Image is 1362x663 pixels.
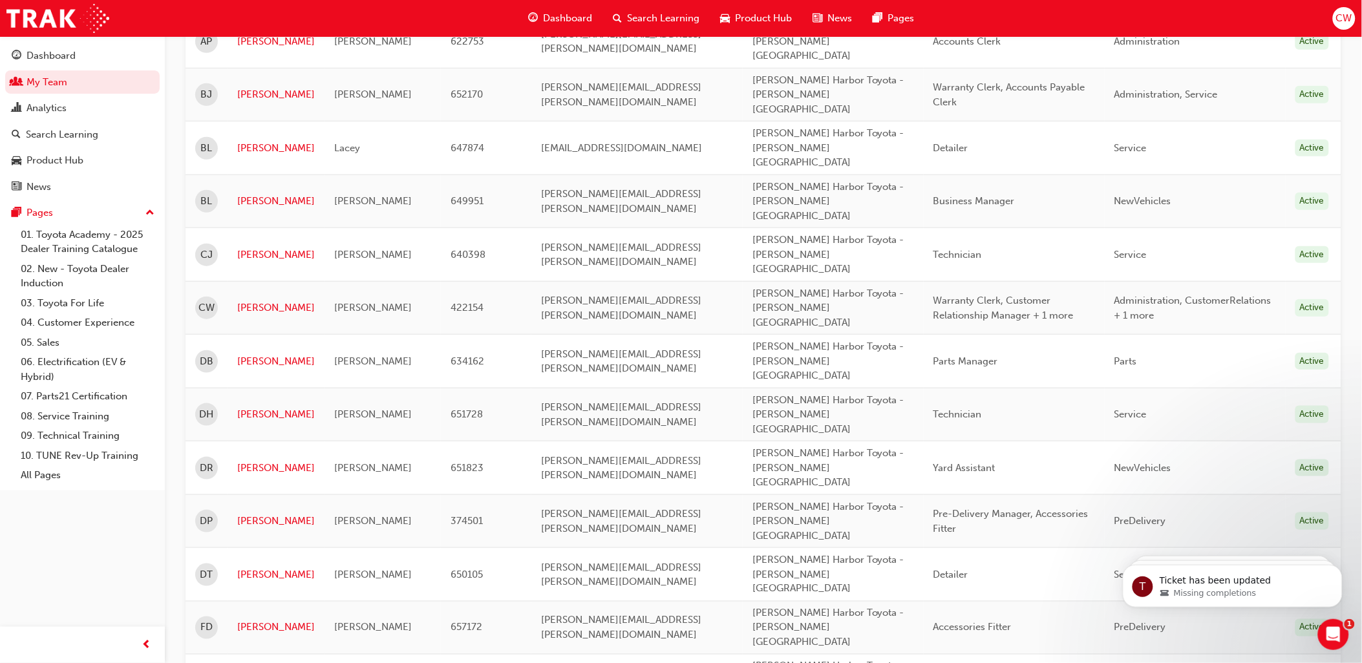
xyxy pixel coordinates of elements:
a: Search Learning [5,123,160,147]
span: CW [198,300,215,315]
a: Product Hub [5,149,160,173]
div: Product Hub [27,153,83,168]
span: BL [201,194,213,209]
span: Warranty Clerk, Accounts Payable Clerk [933,81,1085,108]
span: 651728 [451,408,483,420]
span: [PERSON_NAME][EMAIL_ADDRESS][PERSON_NAME][DOMAIN_NAME] [541,348,701,375]
span: FD [200,620,213,635]
img: Trak [6,4,109,33]
span: Dashboard [543,11,592,26]
span: chart-icon [12,103,21,114]
button: CW [1333,7,1356,30]
span: [PERSON_NAME] [334,355,412,367]
span: car-icon [720,10,730,26]
span: [PERSON_NAME] Harbor Toyota - [PERSON_NAME][GEOGRAPHIC_DATA] [752,447,904,488]
span: Parts [1114,355,1137,367]
span: [PERSON_NAME] Harbor Toyota - [PERSON_NAME][GEOGRAPHIC_DATA] [752,501,904,542]
div: Search Learning [26,127,98,142]
span: [PERSON_NAME] [334,622,412,633]
a: 06. Electrification (EV & Hybrid) [16,352,160,386]
span: prev-icon [142,637,152,653]
span: DR [200,461,213,476]
span: 622753 [451,36,484,47]
a: [PERSON_NAME] [237,300,315,315]
span: [PERSON_NAME][EMAIL_ADDRESS][PERSON_NAME][DOMAIN_NAME] [541,295,701,321]
a: car-iconProduct Hub [710,5,802,32]
div: Analytics [27,101,67,116]
span: guage-icon [12,50,21,62]
a: Dashboard [5,44,160,68]
a: guage-iconDashboard [518,5,602,32]
a: 01. Toyota Academy - 2025 Dealer Training Catalogue [16,225,160,259]
div: Active [1295,299,1329,317]
span: news-icon [12,182,21,193]
a: [PERSON_NAME] [237,567,315,582]
a: 02. New - Toyota Dealer Induction [16,259,160,293]
div: Active [1295,140,1329,157]
a: [PERSON_NAME] [237,514,315,529]
a: 07. Parts21 Certification [16,386,160,406]
span: CW [1336,11,1352,26]
a: [PERSON_NAME] [237,407,315,422]
a: [PERSON_NAME] [237,247,315,262]
span: [PERSON_NAME] Harbor Toyota - [PERSON_NAME][GEOGRAPHIC_DATA] [752,127,904,168]
button: Pages [5,201,160,225]
span: Pages [888,11,914,26]
span: [PERSON_NAME] Harbor Toyota - [PERSON_NAME][GEOGRAPHIC_DATA] [752,394,904,435]
span: [PERSON_NAME] [334,462,412,474]
span: 647874 [451,142,484,154]
span: Service [1114,249,1147,260]
span: Administration, CustomerRelations + 1 more [1114,295,1272,321]
span: [PERSON_NAME][EMAIL_ADDRESS][PERSON_NAME][DOMAIN_NAME] [541,242,701,268]
span: [PERSON_NAME] Harbor Toyota - [PERSON_NAME][GEOGRAPHIC_DATA] [752,607,904,648]
span: Technician [933,249,982,260]
div: Active [1295,353,1329,370]
span: Lacey [334,142,360,154]
div: Pages [27,205,53,220]
span: 374501 [451,515,483,527]
button: DashboardMy TeamAnalyticsSearch LearningProduct HubNews [5,41,160,201]
a: 04. Customer Experience [16,313,160,333]
span: Pre-Delivery Manager, Accessories Fitter [933,508,1089,534]
a: [PERSON_NAME] [237,87,315,102]
span: [PERSON_NAME][EMAIL_ADDRESS][PERSON_NAME][DOMAIN_NAME] [541,188,701,215]
a: 10. TUNE Rev-Up Training [16,446,160,466]
span: search-icon [12,129,21,141]
span: NewVehicles [1114,195,1171,207]
a: search-iconSearch Learning [602,5,710,32]
span: [PERSON_NAME][EMAIL_ADDRESS][PERSON_NAME][DOMAIN_NAME] [541,81,701,108]
span: CJ [200,247,213,262]
a: All Pages [16,465,160,485]
div: Active [1295,512,1329,530]
a: [PERSON_NAME] [237,354,315,369]
span: Accessories Fitter [933,622,1012,633]
span: Administration [1114,36,1180,47]
span: [PERSON_NAME] [334,249,412,260]
a: [PERSON_NAME] [237,461,315,476]
span: [PERSON_NAME][EMAIL_ADDRESS][PERSON_NAME][DOMAIN_NAME] [541,508,701,534]
span: 422154 [451,302,484,313]
span: Yard Assistant [933,462,995,474]
span: 1 [1345,619,1355,629]
span: 634162 [451,355,484,367]
span: 640398 [451,249,485,260]
span: [PERSON_NAME][EMAIL_ADDRESS][PERSON_NAME][DOMAIN_NAME] [541,401,701,428]
span: guage-icon [528,10,538,26]
span: [PERSON_NAME] Harbor Toyota - [PERSON_NAME][GEOGRAPHIC_DATA] [752,74,904,115]
span: [PERSON_NAME] [334,302,412,313]
span: Detailer [933,569,968,580]
span: Parts Manager [933,355,998,367]
a: [PERSON_NAME] [237,194,315,209]
span: [PERSON_NAME] Harbor Toyota - [PERSON_NAME][GEOGRAPHIC_DATA] [752,234,904,275]
span: Administration, Service [1114,89,1218,100]
span: News [827,11,852,26]
span: Service [1114,408,1147,420]
div: Active [1295,406,1329,423]
span: [PERSON_NAME] [334,36,412,47]
span: DB [200,354,213,369]
span: [PERSON_NAME] [334,515,412,527]
span: PreDelivery [1114,515,1166,527]
span: [PERSON_NAME] [334,569,412,580]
